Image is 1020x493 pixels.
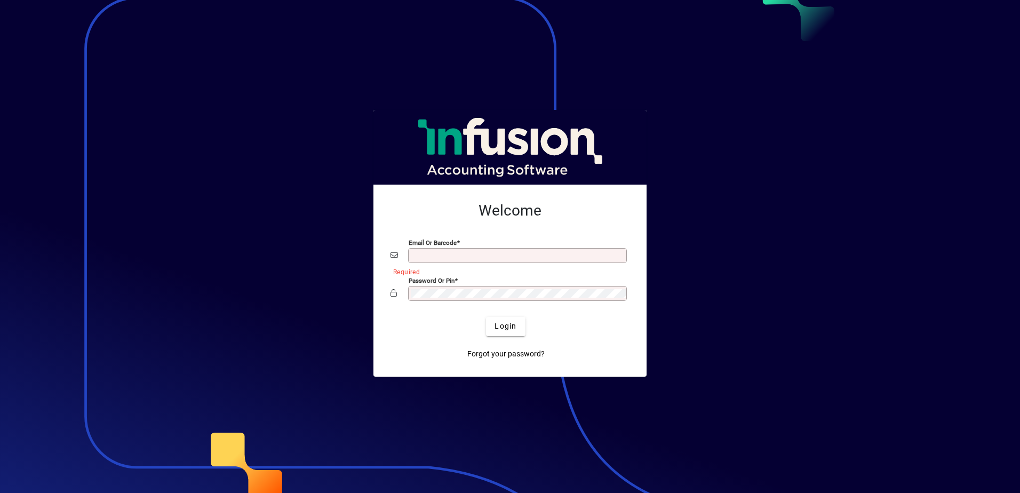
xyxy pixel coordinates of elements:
[463,345,549,364] a: Forgot your password?
[409,276,455,284] mat-label: Password or Pin
[467,348,545,360] span: Forgot your password?
[495,321,516,332] span: Login
[486,317,525,336] button: Login
[393,266,621,277] mat-error: Required
[409,238,457,246] mat-label: Email or Barcode
[391,202,629,220] h2: Welcome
